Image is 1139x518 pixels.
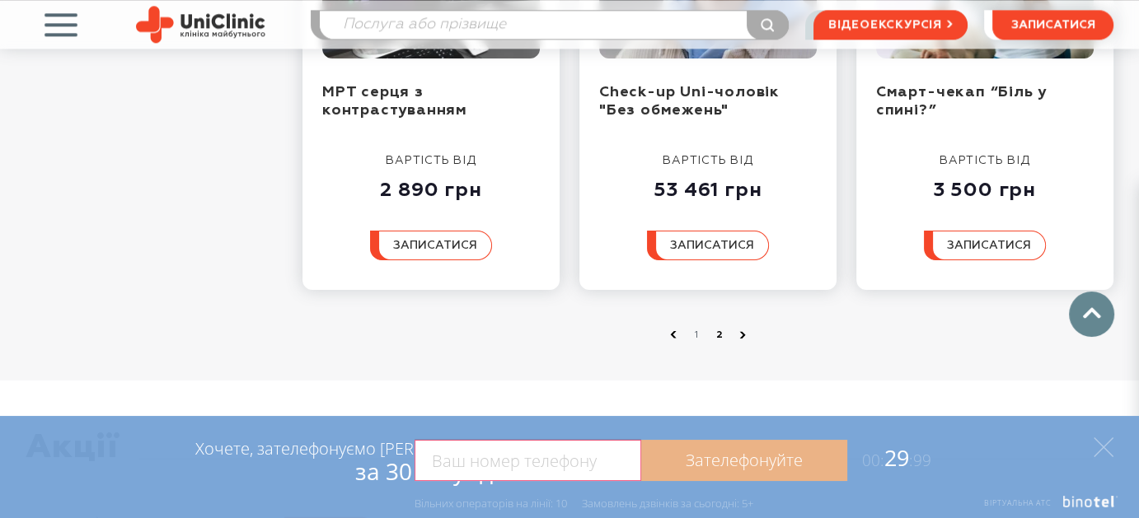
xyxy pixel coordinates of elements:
input: Послуга або прізвище [320,11,788,39]
a: МРТ серця з контрастуванням [322,85,467,119]
div: 3 500 грн [924,168,1046,203]
span: вартість від [386,155,476,166]
a: Check-up Uni-чоловік "Без обмежень" [599,85,780,119]
img: Uniclinic [136,6,265,43]
span: записатися [393,240,477,251]
a: Віртуальна АТС [966,496,1118,518]
button: записатися [924,231,1046,260]
span: за 30 секунд? [355,455,503,487]
span: записатися [1011,19,1095,30]
a: Смарт-чекап “Біль у спині?” [876,85,1047,119]
span: вартість від [663,155,753,166]
button: записатися [647,231,769,260]
button: записатися [370,231,492,260]
span: :99 [909,450,931,471]
div: Хочете, зателефонуємо [PERSON_NAME] [195,438,503,484]
span: 29 [847,442,931,473]
div: Вільних операторів на лінії: 10 Замовлень дзвінків за сьогодні: 5+ [415,497,753,510]
div: 53 461 грн [647,168,769,203]
button: записатися [992,10,1113,40]
a: 2 [711,327,728,343]
span: записатися [670,240,754,251]
a: відеоекскурсія [813,10,968,40]
span: Віртуальна АТС [984,497,1052,508]
span: записатися [947,240,1031,251]
a: Зателефонуйте [641,440,847,481]
span: вартість від [940,155,1030,166]
span: 00: [862,450,884,471]
span: відеоекскурсія [828,11,942,39]
input: Ваш номер телефону [415,440,641,481]
div: 2 890 грн [370,168,492,203]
